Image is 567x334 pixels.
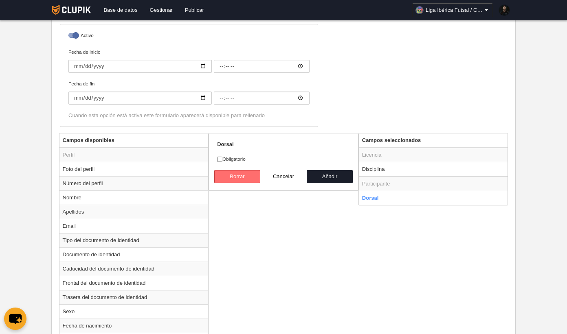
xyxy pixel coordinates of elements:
[359,191,508,205] td: Dorsal
[415,6,424,14] img: OaWT2KbN6wlr.30x30.jpg
[412,3,493,17] a: Liga Ibérica Futsal / Copa La Salle
[59,247,209,262] td: Documento de identidad
[59,148,209,162] td: Perfil
[59,262,209,276] td: Caducidad del documento de identidad
[68,80,310,105] label: Fecha de fin
[59,290,209,304] td: Trasera del documento de identidad
[214,60,310,73] input: Fecha de inicio
[214,170,261,183] button: Borrar
[59,276,209,290] td: Frontal del documento de identidad
[59,233,209,247] td: Tipo del documento de identidad
[59,176,209,190] td: Número del perfil
[59,162,209,176] td: Foto del perfil
[307,170,353,183] button: Añadir
[4,308,26,330] button: chat-button
[214,92,310,105] input: Fecha de fin
[59,190,209,205] td: Nombre
[359,177,508,191] td: Participante
[68,48,310,73] label: Fecha de inicio
[52,5,91,15] img: Clupik
[59,219,209,233] td: Email
[59,304,209,319] td: Sexo
[59,319,209,333] td: Fecha de nacimiento
[217,157,222,162] input: Obligatorio
[359,148,508,162] td: Licencia
[68,112,310,119] div: Cuando esta opción está activa este formulario aparecerá disponible para rellenarlo
[68,60,212,73] input: Fecha de inicio
[217,155,350,163] label: Obligatorio
[359,162,508,177] td: Disciplina
[68,92,212,105] input: Fecha de fin
[359,133,508,148] th: Campos seleccionados
[499,5,510,15] img: PagFKTzuSoBV.30x30.jpg
[59,205,209,219] td: Apellidos
[68,32,310,41] label: Activo
[217,141,233,147] strong: Dorsal
[426,6,483,14] span: Liga Ibérica Futsal / Copa La Salle
[260,170,307,183] button: Cancelar
[59,133,209,148] th: Campos disponibles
